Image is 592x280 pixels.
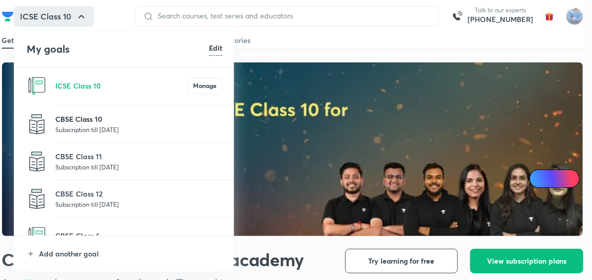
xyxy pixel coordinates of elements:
p: ICSE Class 10 [55,80,188,91]
h6: Edit [209,42,222,53]
p: CBSE Class 6 [55,230,222,241]
p: Subscription till [DATE] [55,124,222,135]
p: Subscription till [DATE] [55,162,222,172]
p: Add another goal [39,248,222,259]
h4: My goals [27,41,209,57]
img: CBSE Class 11 [27,152,47,172]
img: CBSE Class 12 [27,189,47,209]
img: ICSE Class 10 [27,76,47,96]
p: Subscription till [DATE] [55,199,222,209]
img: CBSE Class 6 [27,226,47,246]
p: CBSE Class 11 [55,151,222,162]
img: CBSE Class 10 [27,114,47,135]
p: CBSE Class 10 [55,114,222,124]
p: CBSE Class 12 [55,188,222,199]
button: Manage [188,78,222,94]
